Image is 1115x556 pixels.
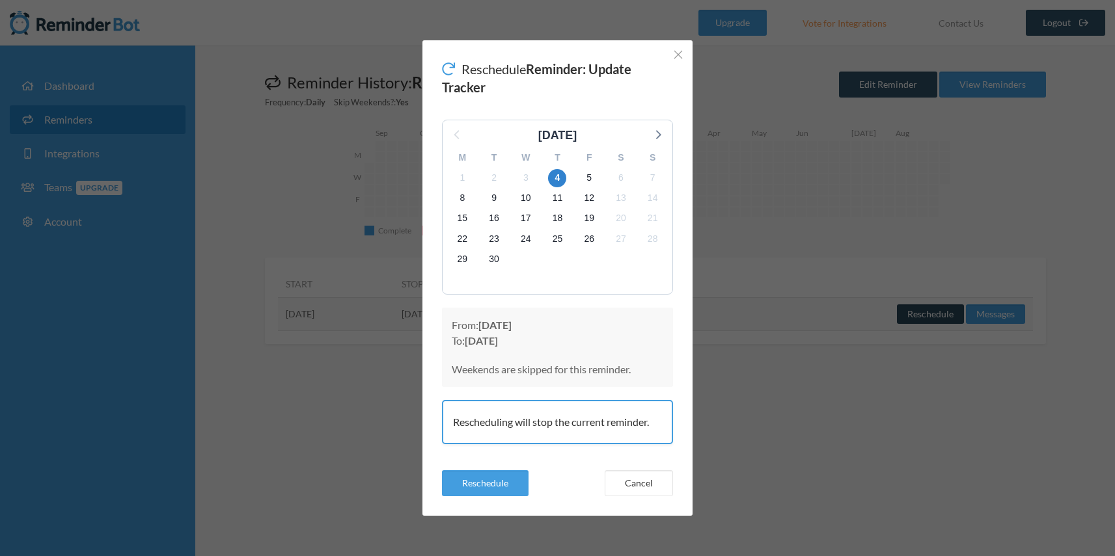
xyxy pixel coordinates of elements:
[612,209,630,228] span: Monday 20 October 2025
[442,470,529,496] button: Reschedule
[612,230,630,248] span: Monday 27 October 2025
[452,362,663,377] p: Weekends are skipped for this reminder.
[442,60,647,96] h2: Reschedule
[478,148,510,168] div: T
[478,319,512,331] strong: [DATE]
[548,230,566,248] span: Saturday 25 October 2025
[612,189,630,207] span: Monday 13 October 2025
[644,209,662,228] span: Tuesday 21 October 2025
[580,189,598,207] span: Sunday 12 October 2025
[533,127,583,144] div: [DATE]
[644,189,662,207] span: Tuesday 14 October 2025
[605,470,673,496] button: Cancel
[453,230,471,248] span: Wednesday 22 October 2025
[580,209,598,228] span: Sunday 19 October 2025
[485,230,503,248] span: Thursday 23 October 2025
[517,189,535,207] span: Friday 10 October 2025
[548,209,566,228] span: Saturday 18 October 2025
[447,148,478,168] div: M
[453,169,471,187] span: Wednesday 1 October 2025
[605,148,637,168] div: S
[517,169,535,187] span: Friday 3 October 2025
[644,169,662,187] span: Tuesday 7 October 2025
[517,230,535,248] span: Friday 24 October 2025
[580,230,598,248] span: Sunday 26 October 2025
[442,400,673,444] div: Rescheduling will stop the current reminder.
[442,61,631,95] strong: Reminder: Update Tracker
[485,189,503,207] span: Thursday 9 October 2025
[485,209,503,228] span: Thursday 16 October 2025
[670,47,686,62] button: Close
[453,209,471,228] span: Wednesday 15 October 2025
[485,250,503,268] span: Thursday 30 October 2025
[644,230,662,248] span: Tuesday 28 October 2025
[580,169,598,187] span: Sunday 5 October 2025
[517,209,535,228] span: Friday 17 October 2025
[637,148,668,168] div: S
[548,169,566,187] span: Saturday 4 October 2025
[573,148,605,168] div: F
[453,250,471,268] span: Wednesday 29 October 2025
[452,317,663,349] p: From: To:
[485,169,503,187] span: Thursday 2 October 2025
[612,169,630,187] span: Monday 6 October 2025
[465,334,498,347] strong: [DATE]
[542,148,573,168] div: T
[453,189,471,207] span: Wednesday 8 October 2025
[510,148,542,168] div: W
[548,189,566,207] span: Saturday 11 October 2025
